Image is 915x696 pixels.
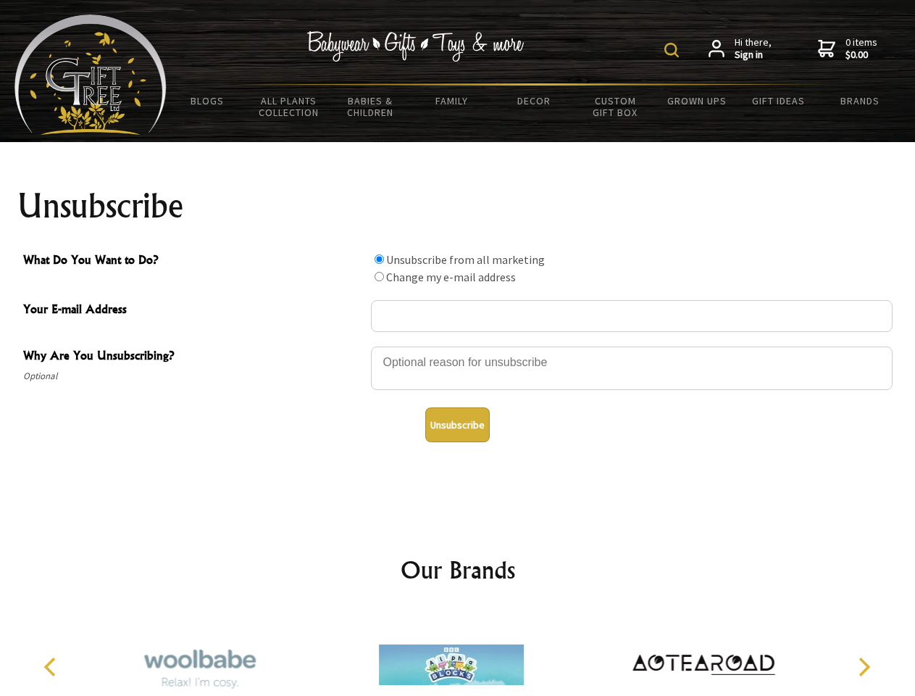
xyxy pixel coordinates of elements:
[371,347,893,390] textarea: Why Are You Unsubscribing?
[656,86,738,116] a: Grown Ups
[493,86,575,116] a: Decor
[845,36,877,62] span: 0 items
[425,407,490,442] button: Unsubscribe
[23,368,364,385] span: Optional
[371,300,893,332] input: Your E-mail Address
[375,254,384,264] input: What Do You Want to Do?
[23,251,364,272] span: What Do You Want to Do?
[411,86,493,116] a: Family
[23,300,364,321] span: Your E-mail Address
[848,651,880,683] button: Next
[575,86,656,128] a: Custom Gift Box
[845,49,877,62] strong: $0.00
[386,270,516,284] label: Change my e-mail address
[248,86,330,128] a: All Plants Collection
[17,188,898,223] h1: Unsubscribe
[664,43,679,57] img: product search
[818,36,877,62] a: 0 items$0.00
[29,552,887,587] h2: Our Brands
[735,49,772,62] strong: Sign in
[167,86,248,116] a: BLOGS
[23,347,364,368] span: Why Are You Unsubscribing?
[375,272,384,281] input: What Do You Want to Do?
[330,86,411,128] a: Babies & Children
[36,651,68,683] button: Previous
[738,86,819,116] a: Gift Ideas
[709,36,772,62] a: Hi there,Sign in
[14,14,167,135] img: Babyware - Gifts - Toys and more...
[819,86,901,116] a: Brands
[386,252,545,267] label: Unsubscribe from all marketing
[735,36,772,62] span: Hi there,
[307,31,525,62] img: Babywear - Gifts - Toys & more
